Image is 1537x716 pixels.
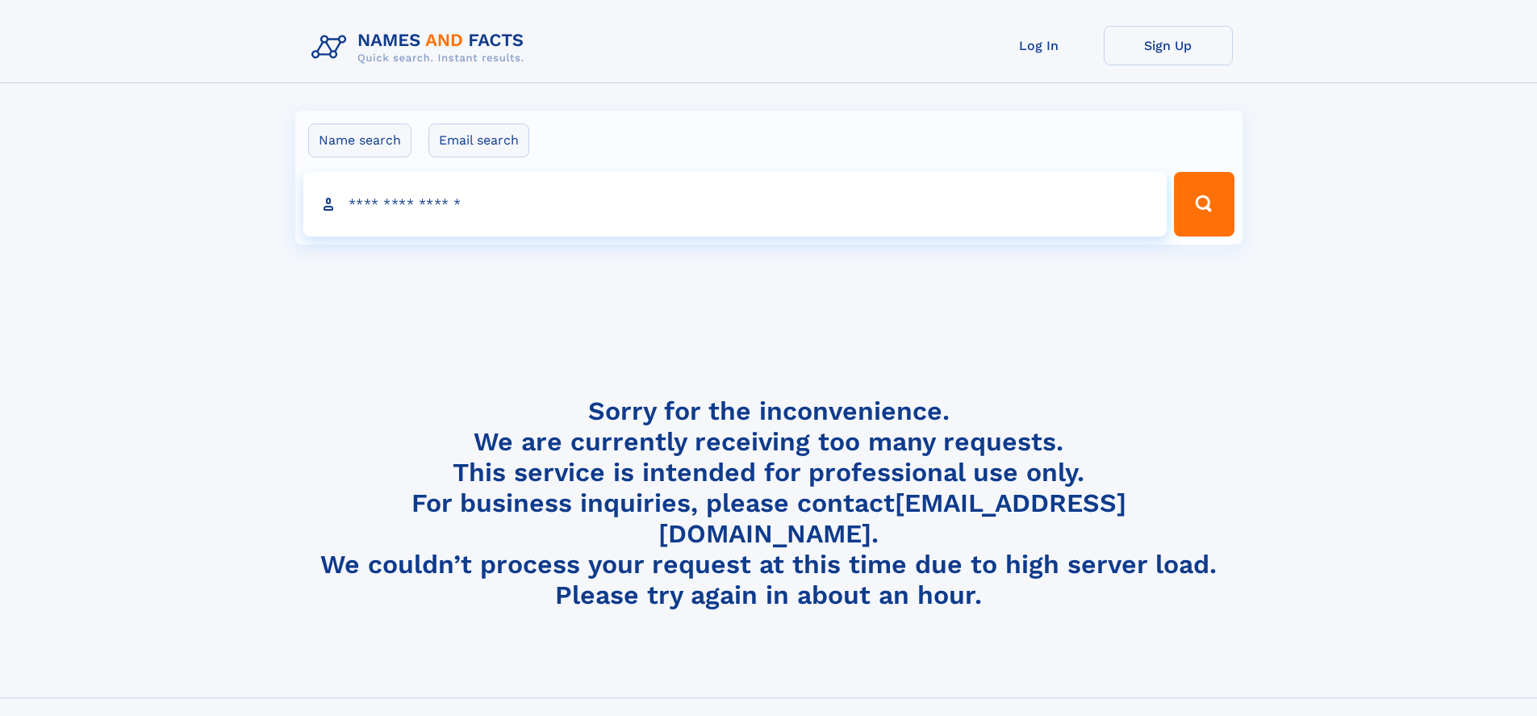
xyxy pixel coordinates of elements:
[428,124,529,157] label: Email search
[308,124,411,157] label: Name search
[303,172,1167,237] input: search input
[305,396,1233,611] h4: Sorry for the inconvenience. We are currently receiving too many requests. This service is intend...
[1174,172,1234,237] button: Search Button
[1104,26,1233,65] a: Sign Up
[658,488,1126,549] a: [EMAIL_ADDRESS][DOMAIN_NAME]
[305,26,537,69] img: Logo Names and Facts
[975,26,1104,65] a: Log In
